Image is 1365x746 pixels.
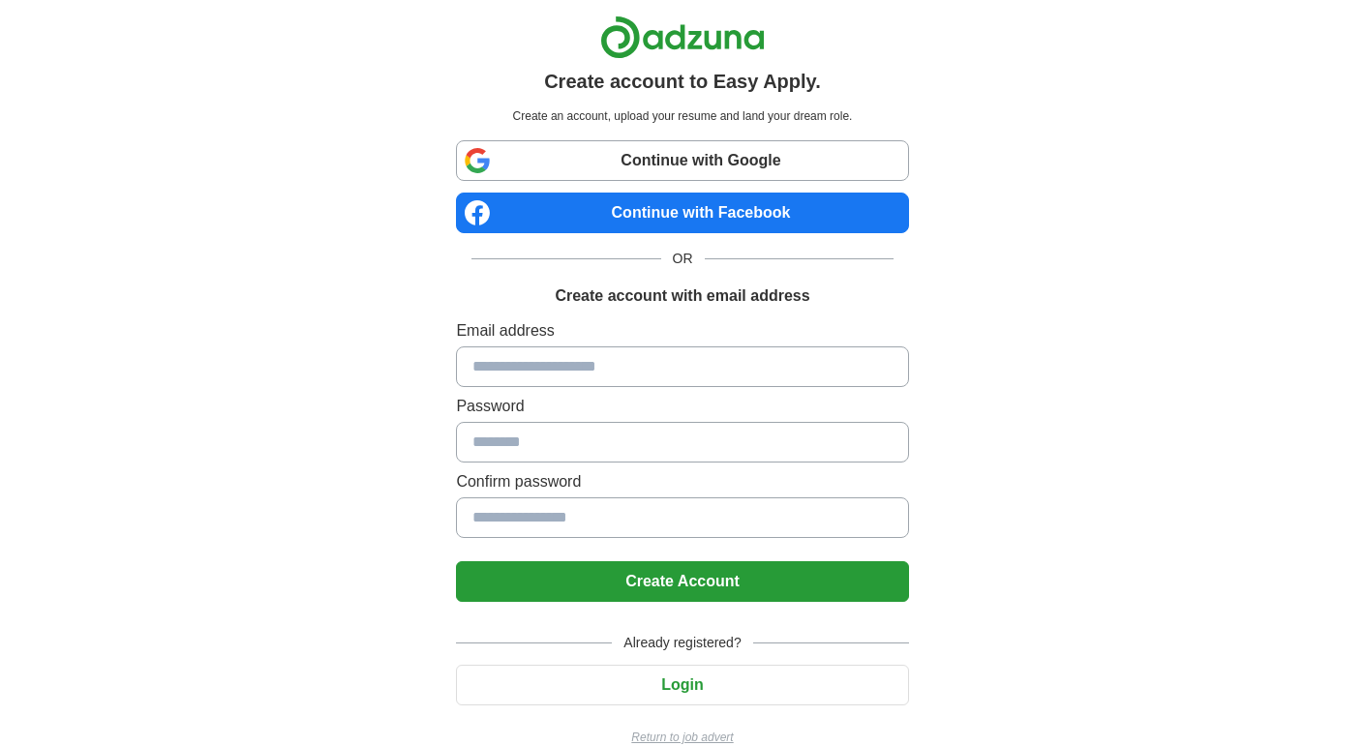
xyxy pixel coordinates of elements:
[661,249,705,269] span: OR
[460,107,904,125] p: Create an account, upload your resume and land your dream role.
[555,284,809,308] h1: Create account with email address
[456,193,908,233] a: Continue with Facebook
[456,140,908,181] a: Continue with Google
[456,395,908,418] label: Password
[456,665,908,705] button: Login
[456,729,908,746] a: Return to job advert
[544,67,821,96] h1: Create account to Easy Apply.
[456,470,908,493] label: Confirm password
[600,15,765,59] img: Adzuna logo
[456,561,908,602] button: Create Account
[456,676,908,693] a: Login
[456,319,908,343] label: Email address
[612,633,752,653] span: Already registered?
